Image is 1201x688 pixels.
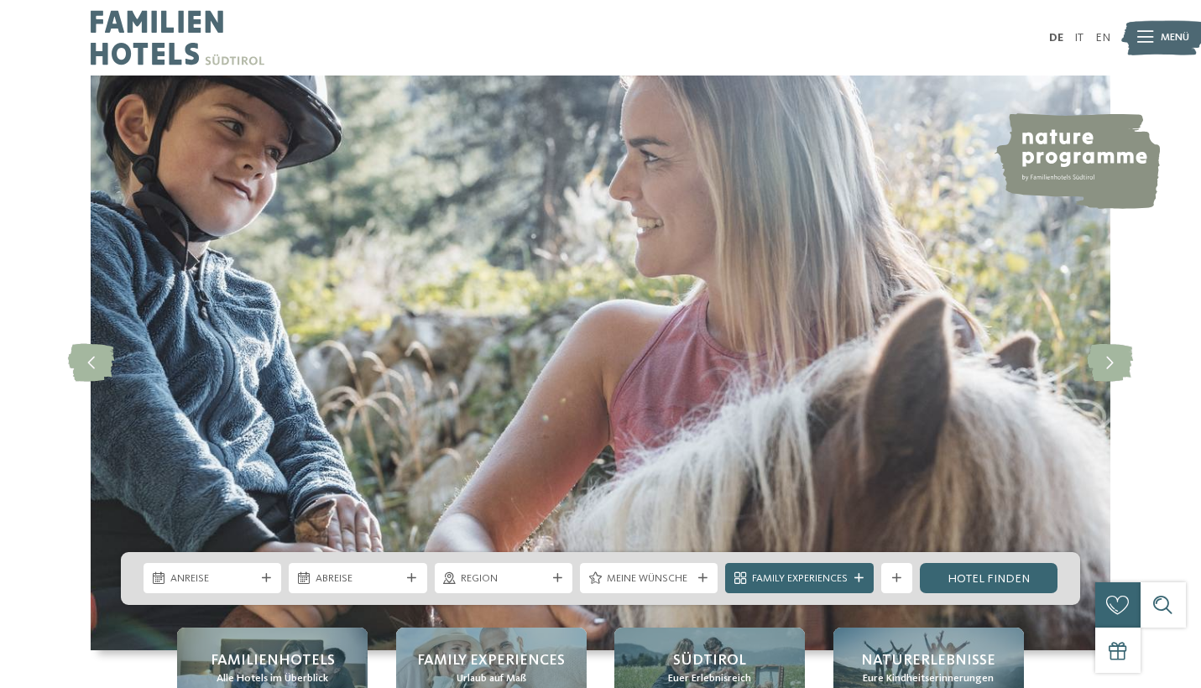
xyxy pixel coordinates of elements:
[211,650,335,671] span: Familienhotels
[457,671,526,686] span: Urlaub auf Maß
[316,571,400,586] span: Abreise
[1161,30,1189,45] span: Menü
[607,571,692,586] span: Meine Wünsche
[1074,32,1084,44] a: IT
[752,571,848,586] span: Family Experiences
[1095,32,1110,44] a: EN
[994,113,1160,209] img: nature programme by Familienhotels Südtirol
[863,671,994,686] span: Eure Kindheitserinnerungen
[673,650,746,671] span: Südtirol
[1049,32,1063,44] a: DE
[217,671,328,686] span: Alle Hotels im Überblick
[91,76,1110,650] img: Familienhotels Südtirol: The happy family places
[170,571,255,586] span: Anreise
[920,563,1057,593] a: Hotel finden
[461,571,546,586] span: Region
[668,671,751,686] span: Euer Erlebnisreich
[417,650,565,671] span: Family Experiences
[861,650,995,671] span: Naturerlebnisse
